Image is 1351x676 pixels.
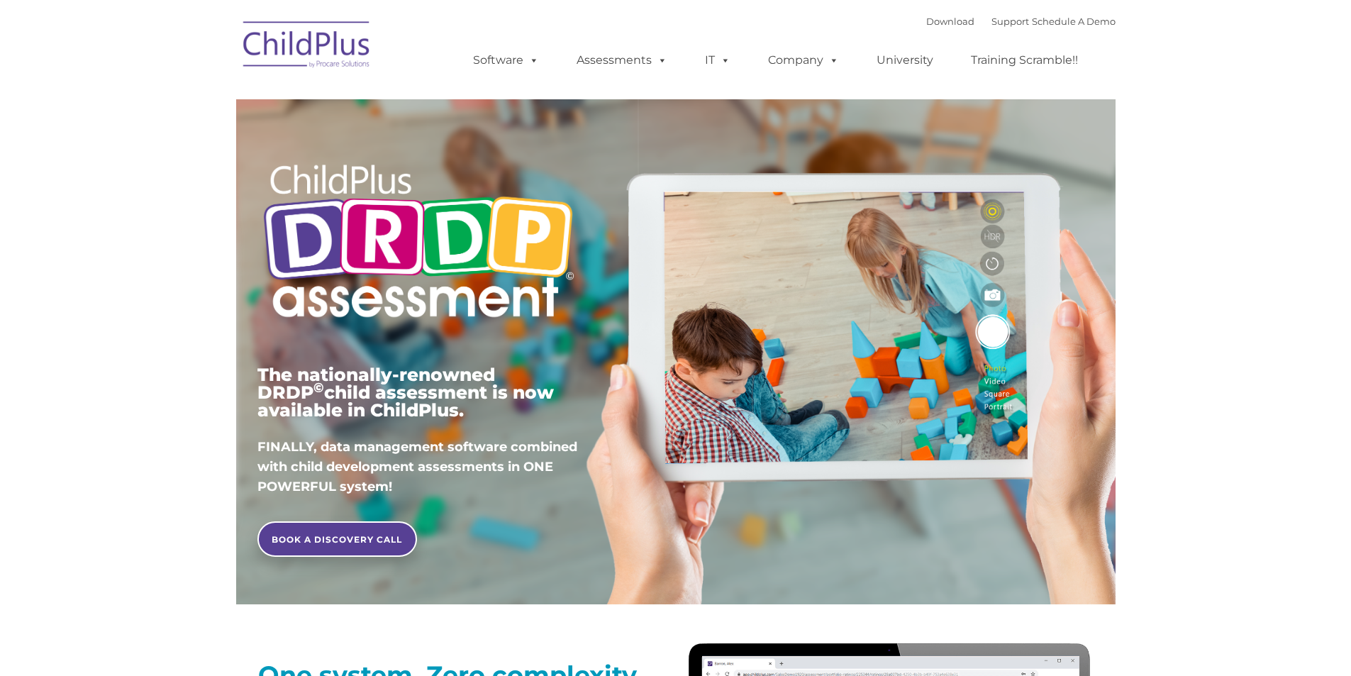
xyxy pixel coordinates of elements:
[691,46,745,74] a: IT
[562,46,682,74] a: Assessments
[862,46,947,74] a: University
[236,11,378,82] img: ChildPlus by Procare Solutions
[926,16,974,27] a: Download
[1032,16,1116,27] a: Schedule A Demo
[991,16,1029,27] a: Support
[257,145,579,341] img: Copyright - DRDP Logo Light
[957,46,1092,74] a: Training Scramble!!
[257,439,577,494] span: FINALLY, data management software combined with child development assessments in ONE POWERFUL sys...
[459,46,553,74] a: Software
[257,364,554,421] span: The nationally-renowned DRDP child assessment is now available in ChildPlus.
[313,379,324,396] sup: ©
[754,46,853,74] a: Company
[257,521,417,557] a: BOOK A DISCOVERY CALL
[926,16,1116,27] font: |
